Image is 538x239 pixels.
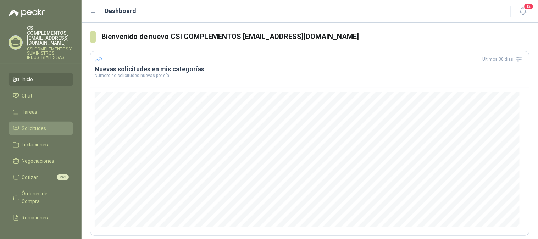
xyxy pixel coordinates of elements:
[22,92,33,100] span: Chat
[483,54,525,65] div: Últimos 30 días
[9,154,73,168] a: Negociaciones
[9,138,73,151] a: Licitaciones
[22,190,66,205] span: Órdenes de Compra
[9,9,45,17] img: Logo peakr
[27,26,73,45] p: CSI COMPLEMENTOS [EMAIL_ADDRESS][DOMAIN_NAME]
[9,187,73,208] a: Órdenes de Compra
[22,141,48,149] span: Licitaciones
[9,73,73,86] a: Inicio
[9,171,73,184] a: Cotizar242
[57,174,69,180] span: 242
[9,105,73,119] a: Tareas
[9,89,73,102] a: Chat
[9,122,73,135] a: Solicitudes
[22,173,38,181] span: Cotizar
[517,5,529,18] button: 12
[105,6,137,16] h1: Dashboard
[524,3,534,10] span: 12
[27,47,73,60] p: CSI COMPLEMENTOS Y SUMINISTROS INDUSTRIALES SAS
[95,65,525,73] h3: Nuevas solicitudes en mis categorías
[95,73,525,78] p: Número de solicitudes nuevas por día
[22,214,48,222] span: Remisiones
[22,108,38,116] span: Tareas
[22,76,33,83] span: Inicio
[101,31,529,42] h3: Bienvenido de nuevo CSI COMPLEMENTOS [EMAIL_ADDRESS][DOMAIN_NAME]
[22,124,46,132] span: Solicitudes
[9,211,73,224] a: Remisiones
[22,157,55,165] span: Negociaciones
